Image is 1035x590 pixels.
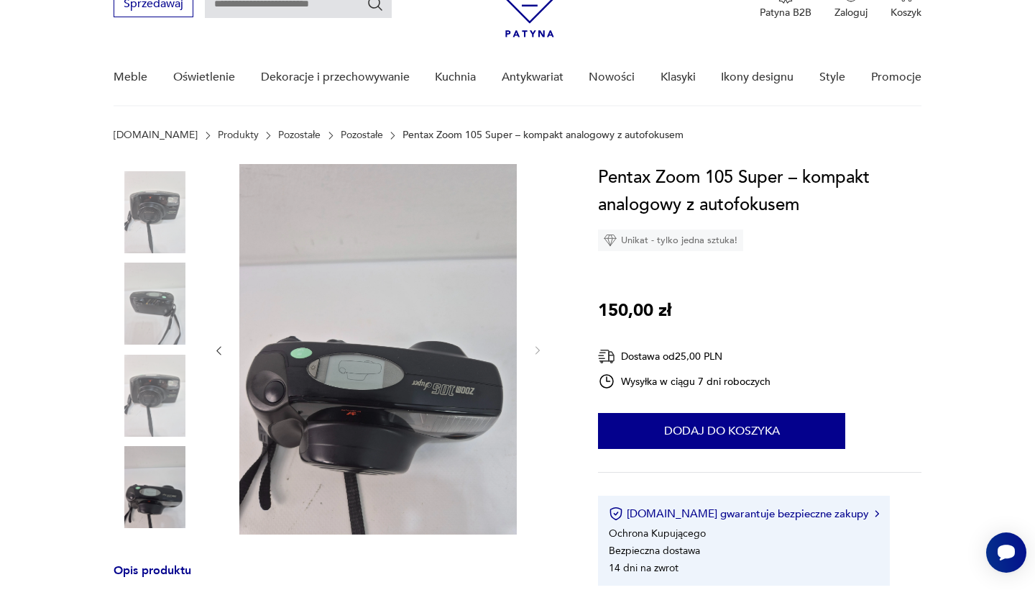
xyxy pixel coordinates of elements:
[278,130,321,141] a: Pozostałe
[598,297,671,324] p: 150,00 zł
[875,510,879,517] img: Ikona strzałki w prawo
[598,230,743,251] div: Unikat - tylko jedna sztuka!
[598,373,770,390] div: Wysyłka w ciągu 7 dni roboczych
[891,6,921,19] p: Koszyk
[609,507,623,521] img: Ikona certyfikatu
[819,50,845,105] a: Style
[598,348,770,366] div: Dostawa od 25,00 PLN
[604,234,617,247] img: Ikona diamentu
[598,413,845,449] button: Dodaj do koszyka
[114,130,198,141] a: [DOMAIN_NAME]
[834,6,868,19] p: Zaloguj
[114,263,195,345] img: Zdjęcie produktu Pentax Zoom 105 Super – kompakt analogowy z autofokusem
[609,507,878,521] button: [DOMAIN_NAME] gwarantuje bezpieczne zakupy
[341,130,383,141] a: Pozostałe
[661,50,696,105] a: Klasyki
[114,566,563,590] h3: Opis produktu
[402,130,684,141] p: Pentax Zoom 105 Super – kompakt analogowy z autofokusem
[173,50,235,105] a: Oświetlenie
[760,6,811,19] p: Patyna B2B
[609,544,700,558] li: Bezpieczna dostawa
[871,50,921,105] a: Promocje
[721,50,793,105] a: Ikony designu
[261,50,410,105] a: Dekoracje i przechowywanie
[114,50,147,105] a: Meble
[114,446,195,528] img: Zdjęcie produktu Pentax Zoom 105 Super – kompakt analogowy z autofokusem
[609,527,706,540] li: Ochrona Kupującego
[598,348,615,366] img: Ikona dostawy
[609,561,678,575] li: 14 dni na zwrot
[114,355,195,437] img: Zdjęcie produktu Pentax Zoom 105 Super – kompakt analogowy z autofokusem
[986,532,1026,573] iframe: Smartsupp widget button
[435,50,476,105] a: Kuchnia
[589,50,635,105] a: Nowości
[239,164,517,535] img: Zdjęcie produktu Pentax Zoom 105 Super – kompakt analogowy z autofokusem
[502,50,563,105] a: Antykwariat
[598,164,921,219] h1: Pentax Zoom 105 Super – kompakt analogowy z autofokusem
[114,171,195,253] img: Zdjęcie produktu Pentax Zoom 105 Super – kompakt analogowy z autofokusem
[218,130,259,141] a: Produkty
